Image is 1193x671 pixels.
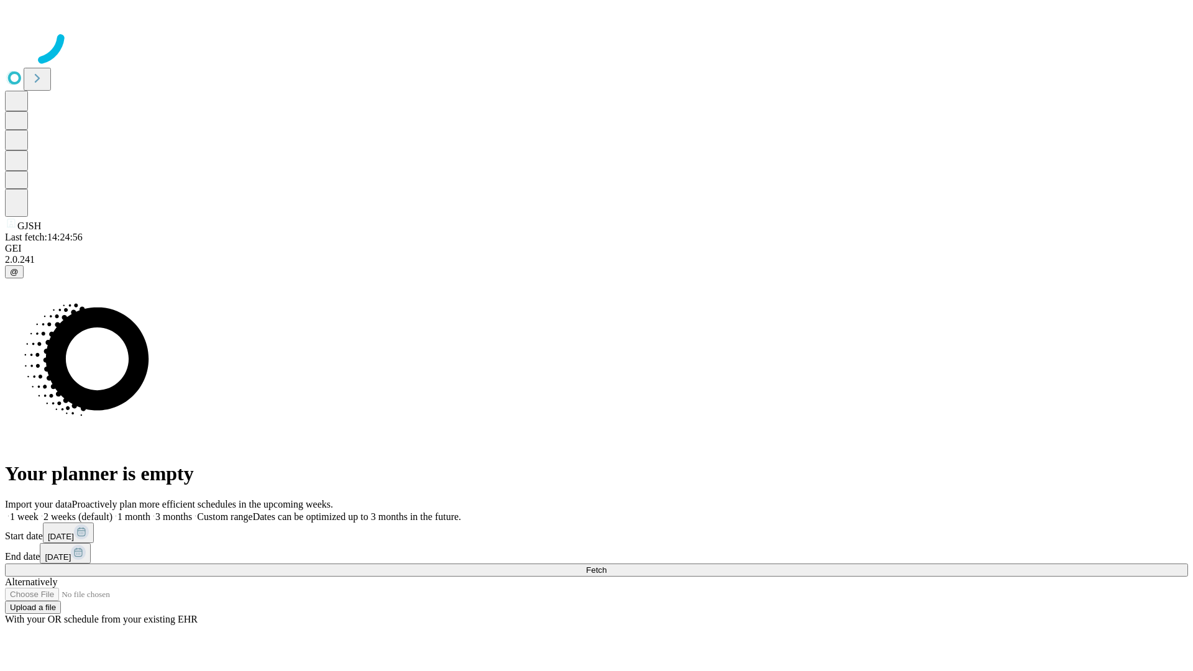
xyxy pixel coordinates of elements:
[5,564,1188,577] button: Fetch
[5,462,1188,485] h1: Your planner is empty
[5,577,57,587] span: Alternatively
[5,499,72,509] span: Import your data
[586,565,606,575] span: Fetch
[5,232,83,242] span: Last fetch: 14:24:56
[45,552,71,562] span: [DATE]
[5,523,1188,543] div: Start date
[10,267,19,276] span: @
[10,511,39,522] span: 1 week
[5,601,61,614] button: Upload a file
[40,543,91,564] button: [DATE]
[155,511,192,522] span: 3 months
[17,221,41,231] span: GJSH
[5,265,24,278] button: @
[5,543,1188,564] div: End date
[43,511,112,522] span: 2 weeks (default)
[5,614,198,624] span: With your OR schedule from your existing EHR
[72,499,333,509] span: Proactively plan more efficient schedules in the upcoming weeks.
[43,523,94,543] button: [DATE]
[253,511,461,522] span: Dates can be optimized up to 3 months in the future.
[5,254,1188,265] div: 2.0.241
[117,511,150,522] span: 1 month
[48,532,74,541] span: [DATE]
[5,243,1188,254] div: GEI
[197,511,252,522] span: Custom range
